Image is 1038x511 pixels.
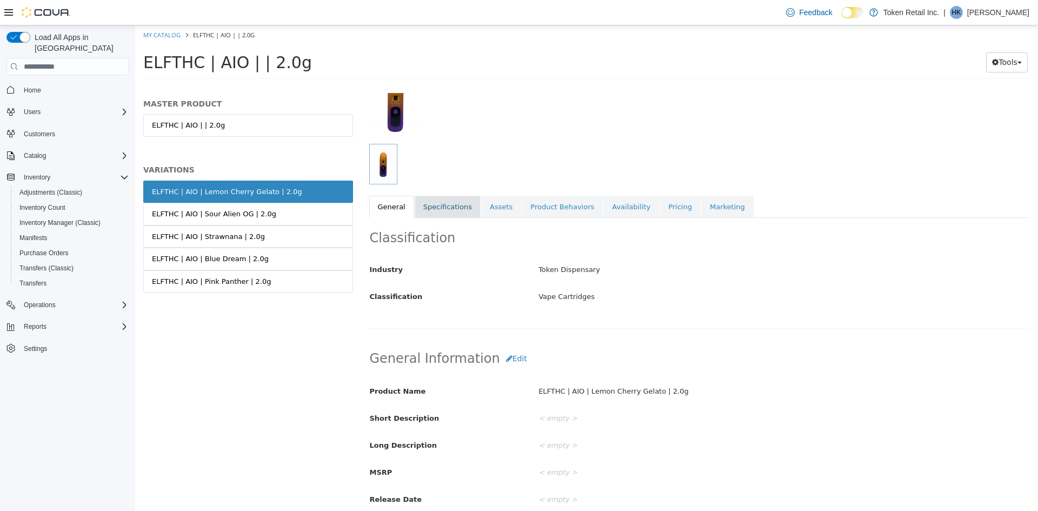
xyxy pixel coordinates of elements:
button: Settings [2,341,133,356]
button: Transfers [11,276,133,291]
div: ELFTHC | AIO | Strawnana | 2.0g [17,206,130,217]
span: Adjustments (Classic) [15,186,129,199]
h2: Classification [235,204,895,221]
nav: Complex example [6,77,129,384]
span: Inventory [24,173,50,182]
button: Manifests [11,230,133,245]
button: Edit [365,323,398,343]
span: Transfers [15,277,129,290]
img: 150 [234,37,287,118]
a: General [234,170,279,193]
h5: MASTER PRODUCT [8,74,218,83]
span: Inventory Count [15,201,129,214]
span: Settings [19,342,129,355]
span: Customers [24,130,55,138]
div: < empty > [395,411,902,430]
img: Cova [22,7,70,18]
span: Transfers (Classic) [19,264,74,273]
button: Catalog [2,148,133,163]
a: Settings [19,342,51,355]
span: Long Description [235,416,302,424]
a: Specifications [280,170,345,193]
button: Purchase Orders [11,245,133,261]
span: Adjustments (Classic) [19,188,82,197]
span: Home [24,86,41,95]
button: Operations [19,298,60,311]
button: Inventory [2,170,133,185]
p: Token Retail Inc. [883,6,940,19]
a: Adjustments (Classic) [15,186,86,199]
span: Reports [24,322,46,331]
span: Users [19,105,129,118]
span: Feedback [799,7,832,18]
span: Catalog [19,149,129,162]
span: Users [24,108,41,116]
span: Transfers (Classic) [15,262,129,275]
button: Inventory Manager (Classic) [11,215,133,230]
h2: General Information [235,323,895,343]
button: Inventory Count [11,200,133,215]
span: Load All Apps in [GEOGRAPHIC_DATA] [30,32,129,54]
a: Marketing [566,170,618,193]
span: Release Date [235,470,287,478]
span: Settings [24,344,47,353]
button: Inventory [19,171,55,184]
span: Inventory Manager (Classic) [15,216,129,229]
button: Reports [2,319,133,334]
p: [PERSON_NAME] [967,6,1029,19]
span: MSRP [235,443,257,451]
div: < empty > [395,438,902,457]
h5: VARIATIONS [8,140,218,149]
a: Manifests [15,231,51,244]
button: Users [2,104,133,120]
button: Catalog [19,149,50,162]
div: Hassan Khan [950,6,963,19]
a: Home [19,84,45,97]
button: Reports [19,320,51,333]
span: Customers [19,127,129,141]
span: Classification [235,267,288,275]
span: Catalog [24,151,46,160]
div: ELFTHC | AIO | Lemon Cherry Gelato | 2.0g [17,161,167,172]
span: ELFTHC | AIO | | 2.0g [58,5,119,14]
div: < empty > [395,465,902,484]
span: ELFTHC | AIO | | 2.0g [8,28,177,47]
div: ELFTHC | AIO | Lemon Cherry Gelato | 2.0g [395,357,902,376]
span: Inventory Manager (Classic) [19,218,101,227]
a: Feedback [782,2,836,23]
span: Product Name [235,362,291,370]
span: Reports [19,320,129,333]
a: Customers [19,128,59,141]
span: Purchase Orders [19,249,69,257]
button: Tools [851,27,893,47]
span: Manifests [15,231,129,244]
span: Industry [235,240,268,248]
span: Inventory [19,171,129,184]
a: My Catalog [8,5,45,14]
span: Home [19,83,129,96]
a: Purchase Orders [15,247,73,260]
div: ELFTHC | AIO | Sour Alien OG | 2.0g [17,183,141,194]
span: Purchase Orders [15,247,129,260]
span: Transfers [19,279,46,288]
span: Short Description [235,389,304,397]
a: Pricing [524,170,565,193]
span: HK [952,6,961,19]
button: Operations [2,297,133,313]
span: Manifests [19,234,47,242]
a: Inventory Manager (Classic) [15,216,105,229]
div: Token Dispensary [395,235,902,254]
span: Inventory Count [19,203,65,212]
button: Customers [2,126,133,142]
p: | [943,6,946,19]
button: Users [19,105,45,118]
div: Vape Cartridges [395,262,902,281]
button: Transfers (Classic) [11,261,133,276]
button: Home [2,82,133,97]
a: Product Behaviors [387,170,468,193]
div: < empty > [395,384,902,403]
a: Transfers (Classic) [15,262,78,275]
a: Transfers [15,277,51,290]
a: Inventory Count [15,201,70,214]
